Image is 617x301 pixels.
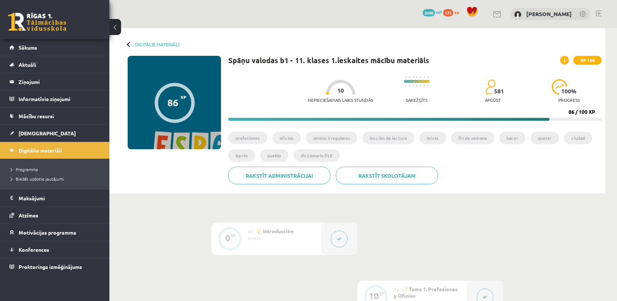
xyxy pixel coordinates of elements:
span: #1 [248,228,253,234]
a: Ziņojumi [9,73,100,90]
li: verbos irregulares [306,132,357,144]
a: Rīgas 1. Tālmācības vidusskola [8,13,66,31]
div: Ievads [248,235,315,241]
li: diccionario DLE [294,149,340,162]
img: icon-short-line-57e1e144782c952c97e751825c79c345078a6d821885a25fce030b3d8c18986b.svg [413,76,414,78]
span: 💡 Introducción [256,228,294,234]
div: XP [379,292,384,296]
a: Digitālie materiāli [9,142,100,159]
img: icon-short-line-57e1e144782c952c97e751825c79c345078a6d821885a25fce030b3d8c18986b.svg [409,85,410,86]
span: 10 [337,87,344,94]
a: Rakstīt skolotājam [336,167,438,184]
a: [DEMOGRAPHIC_DATA] [9,125,100,142]
div: 10 [369,293,379,299]
span: Konferences [19,246,49,253]
span: Aktuāli [19,61,36,68]
li: querer [531,132,559,144]
a: Informatīvie ziņojumi [9,90,100,107]
img: students-c634bb4e5e11cddfef0936a35e636f08e4e9abd3cc4e673bd6f9a4125e45ecb1.svg [485,79,496,94]
li: ciudad [564,132,592,144]
img: Nauris Vakermanis [514,11,521,18]
a: Konferences [9,241,100,258]
img: icon-short-line-57e1e144782c952c97e751825c79c345078a6d821885a25fce030b3d8c18986b.svg [420,85,421,86]
span: XP [181,94,186,100]
p: Sarežģīts [406,97,427,103]
img: icon-short-line-57e1e144782c952c97e751825c79c345078a6d821885a25fce030b3d8c18986b.svg [420,76,421,78]
p: progress [558,97,580,103]
li: hacer [499,132,525,144]
div: 86 [167,97,178,108]
li: lección de lectura [362,132,414,144]
a: Digitālie materiāli [135,42,179,47]
legend: Ziņojumi [19,73,100,90]
span: #2 [394,286,399,292]
span: 175 [443,9,453,16]
span: 📝 Tema 1. Profesiones y Oficios [394,286,458,299]
legend: Informatīvie ziņojumi [19,90,100,107]
li: fin de semana [451,132,494,144]
span: Atzīmes [19,212,38,219]
a: Maksājumi [9,190,100,207]
a: 2608 mP [423,9,442,15]
p: Nepieciešamais laiks stundās [308,97,373,103]
li: barrio [228,149,255,162]
img: icon-short-line-57e1e144782c952c97e751825c79c345078a6d821885a25fce030b3d8c18986b.svg [413,85,414,86]
img: icon-short-line-57e1e144782c952c97e751825c79c345078a6d821885a25fce030b3d8c18986b.svg [409,76,410,78]
a: Proktoringa izmēģinājums [9,258,100,275]
a: Mācību resursi [9,108,100,124]
span: Proktoringa izmēģinājums [19,263,82,270]
span: Programma [11,166,38,172]
span: Sākums [19,44,37,51]
span: Biežāk uzdotie jautājumi [11,176,64,182]
span: Motivācijas programma [19,229,76,236]
span: xp [454,9,459,15]
li: pueblo [260,149,288,162]
a: Sākums [9,39,100,56]
a: 175 xp [443,9,463,15]
li: letras [419,132,446,144]
img: icon-short-line-57e1e144782c952c97e751825c79c345078a6d821885a25fce030b3d8c18986b.svg [416,76,417,78]
a: Motivācijas programma [9,224,100,241]
a: Programma [11,166,102,173]
img: icon-progress-161ccf0a02000e728c5f80fcf4c31c7af3da0e1684b2b1d7c360e028c24a22f1.svg [552,79,567,94]
a: [PERSON_NAME] [526,10,572,18]
h1: Spāņu valodas b1 - 11. klases 1.ieskaites mācību materiāls [228,56,429,65]
li: oficios [272,132,301,144]
li: profesiones [228,132,267,144]
div: XP [230,234,236,238]
span: mP [436,9,442,15]
a: Rakstīt administrācijai [228,167,330,184]
span: 581 [494,88,504,94]
img: icon-short-line-57e1e144782c952c97e751825c79c345078a6d821885a25fce030b3d8c18986b.svg [427,85,428,86]
span: Mācību resursi [19,113,54,119]
a: Aktuāli [9,56,100,73]
span: 100 % [561,88,577,94]
span: 2608 [423,9,435,16]
span: Digitālie materiāli [19,147,62,154]
span: [DEMOGRAPHIC_DATA] [19,130,76,136]
span: XP 100 [573,56,602,65]
div: 0 [225,235,230,241]
img: icon-short-line-57e1e144782c952c97e751825c79c345078a6d821885a25fce030b3d8c18986b.svg [416,85,417,86]
a: Atzīmes [9,207,100,224]
legend: Maksājumi [19,190,100,207]
a: Biežāk uzdotie jautājumi [11,175,102,182]
p: apgūst [485,97,501,103]
img: icon-short-line-57e1e144782c952c97e751825c79c345078a6d821885a25fce030b3d8c18986b.svg [427,76,428,78]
